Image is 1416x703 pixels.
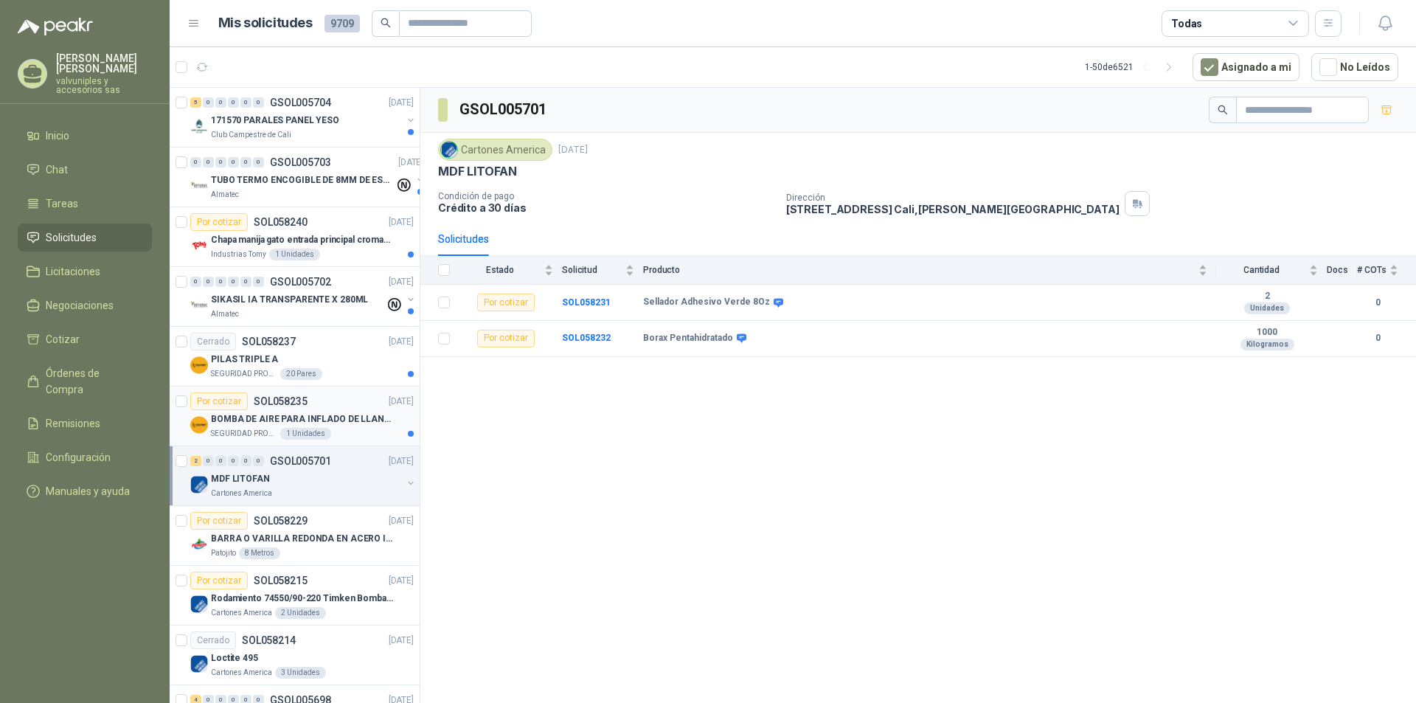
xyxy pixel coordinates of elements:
p: [DATE] [389,395,414,409]
a: Órdenes de Compra [18,359,152,404]
div: 0 [253,456,264,466]
p: SOL058235 [254,396,308,406]
p: [DATE] [558,143,588,157]
a: 2 0 0 0 0 0 GSOL005701[DATE] Company LogoMDF LITOFANCartones America [190,452,417,499]
p: SOL058237 [242,336,296,347]
p: Patojito [211,547,236,559]
div: 0 [190,157,201,167]
span: Manuales y ayuda [46,483,130,499]
p: SOL058214 [242,635,296,645]
img: Company Logo [190,237,208,254]
p: TUBO TERMO ENCOGIBLE DE 8MM DE ESPESOR X 5CMS [211,173,395,187]
div: 0 [215,456,226,466]
img: Company Logo [190,297,208,314]
div: Por cotizar [477,294,535,311]
div: 0 [203,97,214,108]
div: 0 [203,157,214,167]
p: MDF LITOFAN [438,164,517,179]
th: Solicitud [562,256,643,285]
b: SOL058231 [562,297,611,308]
span: Cotizar [46,331,80,347]
a: 0 0 0 0 0 0 GSOL005703[DATE] Company LogoTUBO TERMO ENCOGIBLE DE 8MM DE ESPESOR X 5CMSAlmatec [190,153,426,201]
p: valvuniples y accesorios sas [56,77,152,94]
a: Tareas [18,190,152,218]
b: Sellador Adhesivo Verde 8Oz [643,297,770,308]
div: 1 - 50 de 6521 [1085,55,1181,79]
p: Cartones America [211,667,272,679]
img: Company Logo [190,536,208,553]
div: 0 [203,277,214,287]
div: Por cotizar [190,512,248,530]
div: 20 Pares [280,368,322,380]
p: SIKASIL IA TRANSPARENTE X 280ML [211,293,368,307]
p: [STREET_ADDRESS] Cali , [PERSON_NAME][GEOGRAPHIC_DATA] [786,203,1120,215]
span: Remisiones [46,415,100,432]
a: Licitaciones [18,257,152,285]
a: 5 0 0 0 0 0 GSOL005704[DATE] Company Logo171570 PARALES PANEL YESOClub Campestre de Cali [190,94,417,141]
div: 0 [215,277,226,287]
a: Remisiones [18,409,152,437]
div: 3 Unidades [275,667,326,679]
p: GSOL005702 [270,277,331,287]
p: Almatec [211,308,239,320]
p: [DATE] [389,634,414,648]
span: Cantidad [1216,265,1306,275]
p: Rodamiento 74550/90-220 Timken BombaVG40 [211,592,395,606]
p: [DATE] [389,514,414,528]
a: Por cotizarSOL058215[DATE] Company LogoRodamiento 74550/90-220 Timken BombaVG40Cartones America2 ... [170,566,420,626]
div: 5 [190,97,201,108]
button: Asignado a mi [1193,53,1299,81]
span: Solicitud [562,265,622,275]
span: Configuración [46,449,111,465]
p: PILAS TRIPLE A [211,353,278,367]
div: Por cotizar [190,572,248,589]
a: CerradoSOL058237[DATE] Company LogoPILAS TRIPLE ASEGURIDAD PROVISER LTDA20 Pares [170,327,420,387]
button: No Leídos [1311,53,1398,81]
p: Club Campestre de Cali [211,129,291,141]
span: # COTs [1357,265,1386,275]
a: Por cotizarSOL058229[DATE] Company LogoBARRA O VARILLA REDONDA EN ACERO INOXIDABLE DE 2" O 50 MMP... [170,506,420,566]
p: Crédito a 30 días [438,201,774,214]
div: Por cotizar [190,392,248,410]
p: [DATE] [398,156,423,170]
span: Estado [459,265,541,275]
div: 0 [215,97,226,108]
img: Company Logo [190,655,208,673]
p: BARRA O VARILLA REDONDA EN ACERO INOXIDABLE DE 2" O 50 MM [211,532,395,546]
p: GSOL005703 [270,157,331,167]
div: Solicitudes [438,231,489,247]
th: Docs [1327,256,1357,285]
b: 2 [1216,291,1318,302]
p: Almatec [211,189,239,201]
a: Configuración [18,443,152,471]
div: 0 [253,277,264,287]
div: 0 [240,456,251,466]
div: 0 [228,277,239,287]
p: 171570 PARALES PANEL YESO [211,114,339,128]
span: Licitaciones [46,263,100,280]
div: 2 [190,456,201,466]
div: Unidades [1244,302,1290,314]
a: Negociaciones [18,291,152,319]
img: Company Logo [441,142,457,158]
p: Chapa manija gato entrada principal cromado mate llave de seguridad [211,233,395,247]
p: [DATE] [389,215,414,229]
img: Company Logo [190,416,208,434]
img: Company Logo [190,476,208,494]
div: 8 Metros [239,547,280,559]
div: 0 [240,277,251,287]
div: 0 [190,277,201,287]
th: Producto [643,256,1216,285]
p: Loctite 495 [211,651,258,665]
p: [DATE] [389,335,414,349]
p: [DATE] [389,275,414,289]
a: SOL058232 [562,333,611,343]
span: Solicitudes [46,229,97,246]
p: MDF LITOFAN [211,472,270,486]
div: Por cotizar [477,330,535,347]
div: 1 Unidades [269,249,320,260]
div: Cerrado [190,333,236,350]
span: Tareas [46,195,78,212]
b: 0 [1357,331,1398,345]
p: GSOL005704 [270,97,331,108]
